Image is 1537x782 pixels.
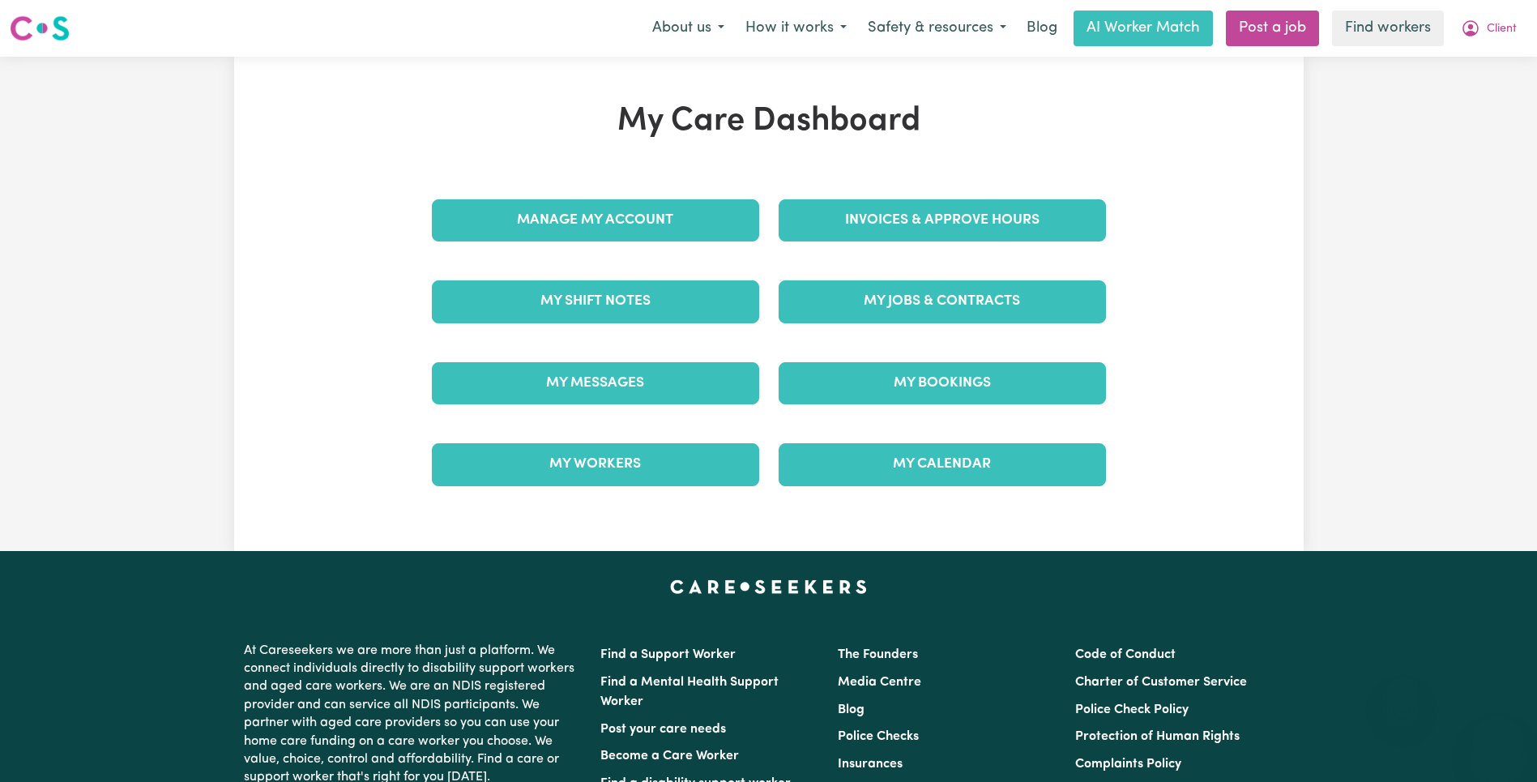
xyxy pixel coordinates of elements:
[1075,703,1189,716] a: Police Check Policy
[779,280,1106,323] a: My Jobs & Contracts
[838,758,903,771] a: Insurances
[857,11,1017,45] button: Safety & resources
[1226,11,1319,46] a: Post a job
[779,443,1106,485] a: My Calendar
[1332,11,1444,46] a: Find workers
[838,648,918,661] a: The Founders
[838,703,865,716] a: Blog
[600,648,736,661] a: Find a Support Worker
[422,102,1116,141] h1: My Care Dashboard
[1472,717,1524,769] iframe: Button to launch messaging window
[1075,676,1247,689] a: Charter of Customer Service
[1017,11,1067,46] a: Blog
[1450,11,1527,45] button: My Account
[642,11,735,45] button: About us
[600,723,726,736] a: Post your care needs
[432,443,759,485] a: My Workers
[1075,730,1240,743] a: Protection of Human Rights
[600,750,739,763] a: Become a Care Worker
[838,676,921,689] a: Media Centre
[1075,758,1181,771] a: Complaints Policy
[779,199,1106,241] a: Invoices & Approve Hours
[432,280,759,323] a: My Shift Notes
[600,676,779,708] a: Find a Mental Health Support Worker
[838,730,919,743] a: Police Checks
[432,199,759,241] a: Manage My Account
[779,362,1106,404] a: My Bookings
[735,11,857,45] button: How it works
[670,580,867,593] a: Careseekers home page
[10,10,70,47] a: Careseekers logo
[1385,678,1418,711] iframe: Close message
[1075,648,1176,661] a: Code of Conduct
[1074,11,1213,46] a: AI Worker Match
[1487,20,1517,38] span: Client
[432,362,759,404] a: My Messages
[10,14,70,43] img: Careseekers logo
